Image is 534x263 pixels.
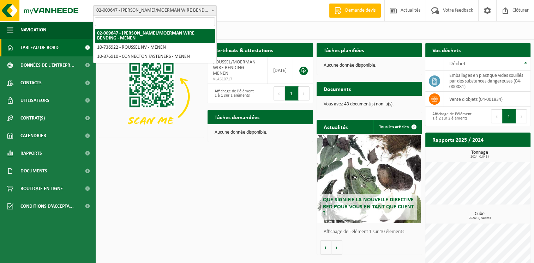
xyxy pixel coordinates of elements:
span: Documents [20,162,47,180]
span: Tableau de bord [20,39,59,56]
span: Demande devis [343,7,377,14]
p: Aucune donnée disponible. [215,130,306,135]
button: Next [299,86,310,100]
span: Rapports [20,145,42,162]
li: 10-736922 - ROUSSEL NV - MENEN [95,43,215,52]
span: Que signifie la nouvelle directive RED pour vous en tant que client ? [323,197,414,216]
td: emballages en plastique vides souillés par des substances dangereuses (04-000081) [444,71,530,92]
span: Calendrier [20,127,46,145]
span: Navigation [20,21,46,39]
a: Demande devis [329,4,381,18]
p: Vous avez 43 document(s) non lu(s). [324,102,415,107]
p: Aucune donnée disponible. [324,63,415,68]
button: Previous [274,86,285,100]
a: Tous les articles [373,120,421,134]
h2: Tâches planifiées [317,43,371,57]
span: 02-009647 - ROUSSEL/MOERMAN WIRE BENDING - MENEN [94,6,216,16]
h2: Actualités [317,120,355,134]
button: Previous [491,109,502,123]
img: Download de VHEPlus App [99,57,204,136]
span: Conditions d'accepta... [20,197,74,215]
div: Affichage de l'élément 1 à 1 sur 1 éléments [211,86,257,101]
h3: Tonnage [429,150,530,159]
button: Vorige [320,240,331,255]
h2: Certificats & attestations [208,43,280,57]
span: 2024: 2,740 m3 [429,216,530,220]
span: ROUSSEL/MOERMAN WIRE BENDING - MENEN [213,60,256,76]
a: Que signifie la nouvelle directive RED pour vous en tant que client ? [317,135,420,223]
h2: Rapports 2025 / 2024 [425,133,491,146]
h2: Vos déchets [425,43,468,57]
td: [DATE] [268,57,292,84]
span: Boutique en ligne [20,180,63,197]
button: 1 [285,86,299,100]
td: vente d'objets (04-001834) [444,92,530,107]
span: Contacts [20,74,42,92]
button: 1 [502,109,516,123]
span: Utilisateurs [20,92,49,109]
li: 02-009647 - [PERSON_NAME]/MOERMAN WIRE BENDING - MENEN [95,29,215,43]
span: VLA610717 [213,77,262,82]
div: Affichage de l'élément 1 à 2 sur 2 éléments [429,109,474,124]
span: Contrat(s) [20,109,45,127]
span: Données de l'entrepr... [20,56,74,74]
h2: Tâches demandées [208,110,266,124]
li: 10-876910 - CONNECTON FASTENERS - MENEN [95,52,215,61]
a: Consulter les rapports [469,146,530,160]
button: Volgende [331,240,342,255]
span: Déchet [449,61,466,67]
span: 2024: 0,043 t [429,155,530,159]
p: Affichage de l'élément 1 sur 10 éléments [324,230,418,234]
span: 02-009647 - ROUSSEL/MOERMAN WIRE BENDING - MENEN [93,5,217,16]
button: Next [516,109,527,123]
h2: Documents [317,82,358,96]
h3: Cube [429,212,530,220]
